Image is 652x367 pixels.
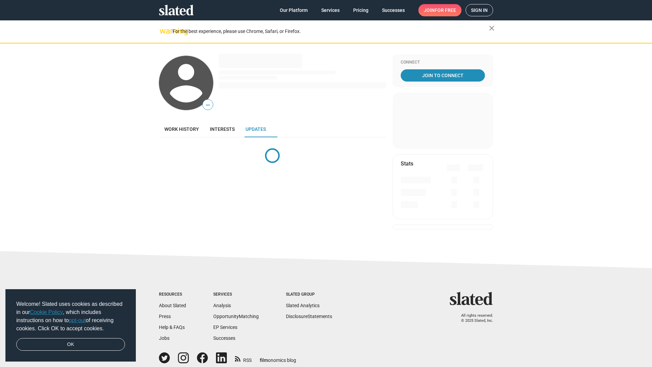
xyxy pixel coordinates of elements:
a: dismiss cookie message [16,338,125,351]
a: RSS [235,353,252,364]
a: Cookie Policy [30,309,63,315]
span: Interests [210,126,235,132]
a: Press [159,314,171,319]
span: Sign in [471,4,488,16]
a: Successes [377,4,410,16]
span: — [203,101,213,109]
div: Connect [401,60,485,65]
a: DisclosureStatements [286,314,332,319]
a: Updates [240,121,271,137]
a: Joinfor free [418,4,461,16]
p: All rights reserved. © 2025 Slated, Inc. [454,313,493,323]
a: Pricing [348,4,374,16]
span: Join [424,4,456,16]
a: Work history [159,121,204,137]
a: opt-out [69,317,86,323]
span: Successes [382,4,405,16]
span: for free [435,4,456,16]
mat-icon: warning [160,27,168,35]
a: EP Services [213,325,237,330]
span: Welcome! Slated uses cookies as described in our , which includes instructions on how to of recei... [16,300,125,333]
a: Sign in [466,4,493,16]
div: Services [213,292,259,297]
a: Join To Connect [401,69,485,82]
a: filmonomics blog [260,352,296,364]
div: Slated Group [286,292,332,297]
a: About Slated [159,303,186,308]
a: Interests [204,121,240,137]
div: Resources [159,292,186,297]
span: Join To Connect [402,69,484,82]
a: Help & FAQs [159,325,185,330]
a: Our Platform [274,4,313,16]
div: For the best experience, please use Chrome, Safari, or Firefox. [173,27,489,36]
a: Jobs [159,335,169,341]
span: Our Platform [280,4,308,16]
mat-card-title: Stats [401,160,413,167]
div: cookieconsent [5,289,136,362]
span: Pricing [353,4,368,16]
mat-icon: close [488,24,496,32]
a: OpportunityMatching [213,314,259,319]
span: film [260,357,268,363]
a: Analysis [213,303,231,308]
span: Work history [164,126,199,132]
a: Services [316,4,345,16]
span: Updates [246,126,266,132]
a: Successes [213,335,235,341]
span: Services [321,4,340,16]
a: Slated Analytics [286,303,320,308]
